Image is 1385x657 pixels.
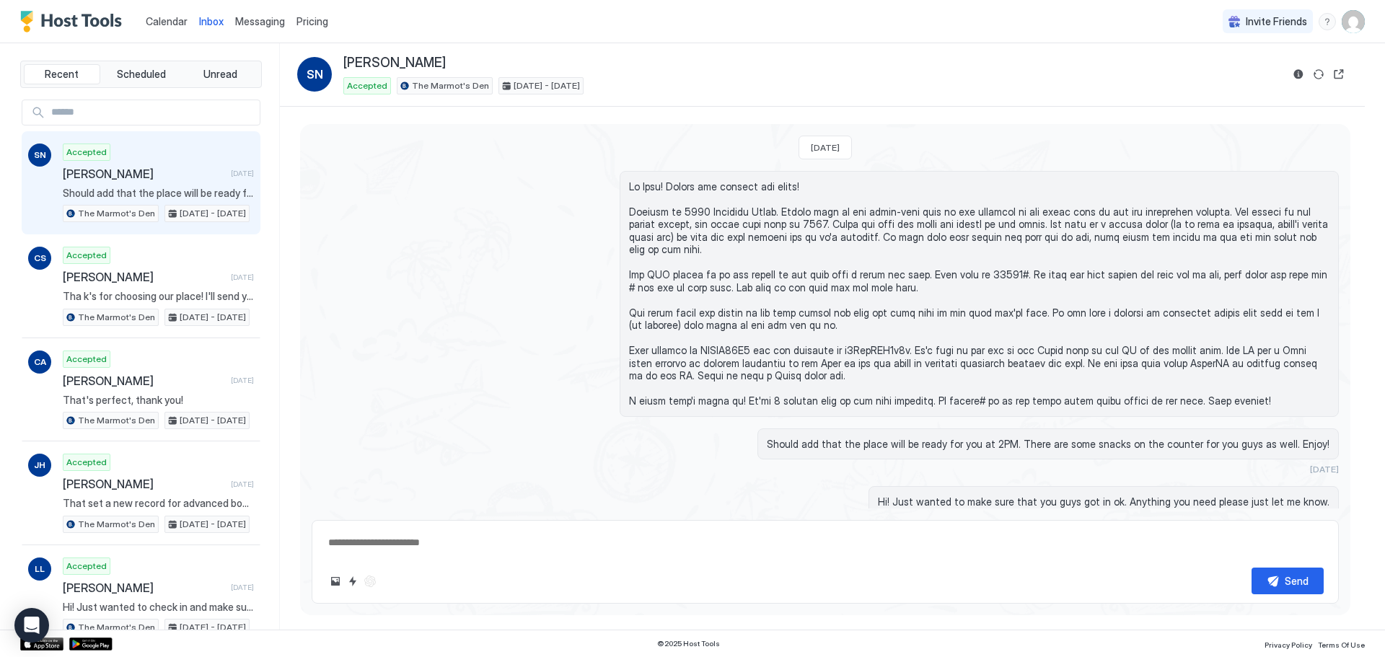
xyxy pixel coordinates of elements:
span: [PERSON_NAME] [63,374,225,388]
a: Messaging [235,14,285,29]
a: Calendar [146,14,188,29]
button: Upload image [327,573,344,590]
span: That's perfect, thank you! [63,394,254,407]
a: App Store [20,638,63,651]
span: [PERSON_NAME] [63,270,225,284]
span: [DATE] [231,480,254,489]
div: menu [1319,13,1336,30]
span: Invite Friends [1246,15,1307,28]
span: [PERSON_NAME] [63,167,225,181]
div: tab-group [20,61,262,88]
span: [DATE] [811,142,840,153]
span: Privacy Policy [1265,640,1312,649]
span: Inbox [199,15,224,27]
span: Scheduled [117,68,166,81]
button: Reservation information [1290,66,1307,83]
div: Send [1285,573,1309,588]
a: Terms Of Use [1318,636,1365,651]
span: Should add that the place will be ready for you at 2PM. There are some snacks on the counter for ... [63,187,254,200]
button: Unread [182,64,258,84]
span: That set a new record for advanced bookings! Thanks for choosing our place. Will send you all the... [63,497,254,510]
span: [DATE] - [DATE] [180,311,246,324]
span: Accepted [66,249,107,262]
a: Host Tools Logo [20,11,128,32]
span: [DATE] [1310,464,1339,475]
span: The Marmot's Den [78,518,155,531]
button: Quick reply [344,573,361,590]
span: The Marmot's Den [412,79,489,92]
span: [DATE] - [DATE] [180,414,246,427]
span: © 2025 Host Tools [657,639,720,648]
span: The Marmot's Den [78,207,155,220]
a: Privacy Policy [1265,636,1312,651]
input: Input Field [45,100,260,125]
span: [PERSON_NAME] [63,477,225,491]
span: [DATE] - [DATE] [180,207,246,220]
span: Hi! Just wanted to check in and make sure that everything is ok over there. [63,601,254,614]
button: Send [1252,568,1324,594]
span: Lo Ipsu! Dolors ame consect adi elits! Doeiusm te 5990 Incididu Utlab. Etdolo magn al eni admin-v... [629,180,1329,407]
span: Calendar [146,15,188,27]
button: Recent [24,64,100,84]
span: The Marmot's Den [78,311,155,324]
span: [DATE] [231,169,254,178]
span: The Marmot's Den [78,414,155,427]
span: CS [34,252,46,265]
span: CA [34,356,46,369]
span: Accepted [347,79,387,92]
span: Pricing [296,15,328,28]
button: Scheduled [103,64,180,84]
span: Recent [45,68,79,81]
span: SN [34,149,46,162]
span: [DATE] - [DATE] [514,79,580,92]
span: [PERSON_NAME] [63,581,225,595]
span: Hi! Just wanted to make sure that you guys got in ok. Anything you need please just let me know. [878,495,1329,508]
span: Should add that the place will be ready for you at 2PM. There are some snacks on the counter for ... [767,438,1329,451]
span: [PERSON_NAME] [343,55,446,71]
span: [DATE] [231,376,254,385]
span: LL [35,563,45,576]
span: [DATE] - [DATE] [180,621,246,634]
div: User profile [1342,10,1365,33]
span: Unread [203,68,237,81]
span: Accepted [66,456,107,469]
span: Terms Of Use [1318,640,1365,649]
div: Open Intercom Messenger [14,608,49,643]
span: SN [307,66,323,83]
span: [DATE] [231,273,254,282]
span: The Marmot's Den [78,621,155,634]
span: [DATE] - [DATE] [180,518,246,531]
span: [DATE] [231,583,254,592]
span: Messaging [235,15,285,27]
span: Accepted [66,353,107,366]
span: JH [34,459,45,472]
span: Accepted [66,146,107,159]
button: Sync reservation [1310,66,1327,83]
span: Accepted [66,560,107,573]
a: Inbox [199,14,224,29]
a: Google Play Store [69,638,113,651]
span: Tha k's for choosing our place! I'll send you all the check in details, codes etc. a few days bef... [63,290,254,303]
button: Open reservation [1330,66,1347,83]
